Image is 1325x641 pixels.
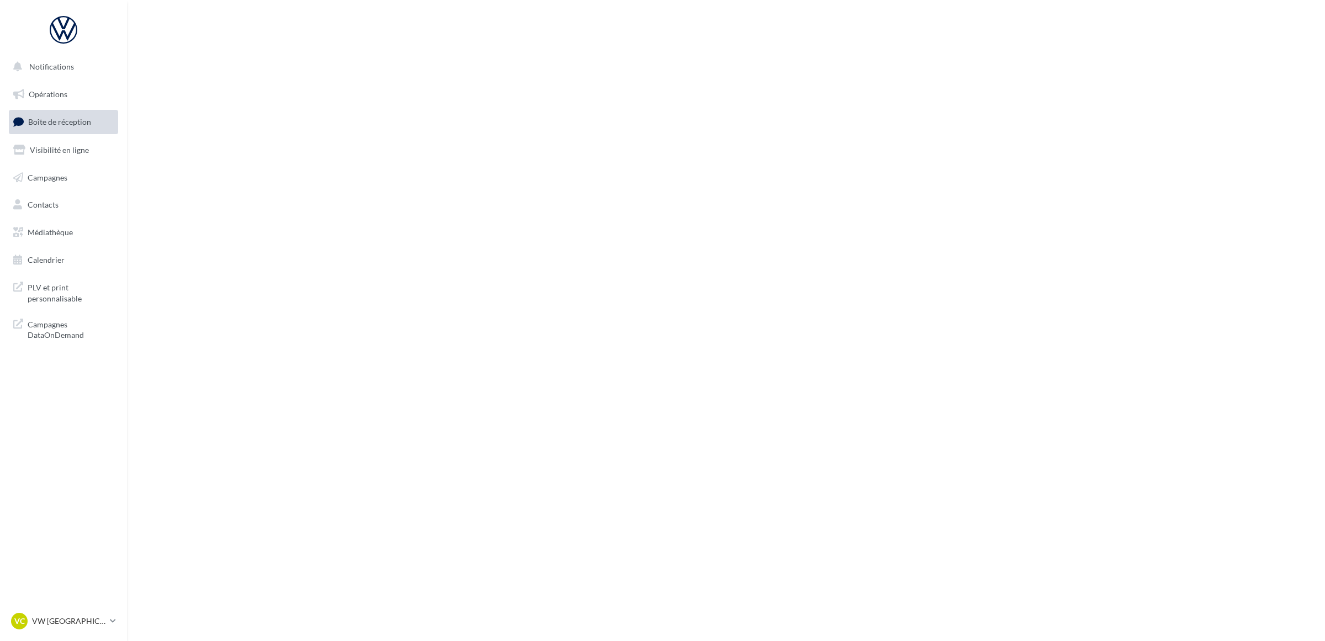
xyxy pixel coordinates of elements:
button: Notifications [7,55,116,78]
a: PLV et print personnalisable [7,276,120,308]
span: Médiathèque [28,227,73,237]
a: Visibilité en ligne [7,139,120,162]
span: Calendrier [28,255,65,264]
a: VC VW [GEOGRAPHIC_DATA] [9,611,118,632]
span: Contacts [28,200,59,209]
p: VW [GEOGRAPHIC_DATA] [32,616,105,627]
span: Campagnes [28,172,67,182]
a: Opérations [7,83,120,106]
a: Contacts [7,193,120,216]
span: Campagnes DataOnDemand [28,317,114,341]
span: Visibilité en ligne [30,145,89,155]
a: Médiathèque [7,221,120,244]
span: VC [14,616,25,627]
span: Boîte de réception [28,117,91,126]
a: Campagnes [7,166,120,189]
span: Opérations [29,89,67,99]
span: PLV et print personnalisable [28,280,114,304]
a: Campagnes DataOnDemand [7,312,120,345]
a: Boîte de réception [7,110,120,134]
a: Calendrier [7,248,120,272]
span: Notifications [29,62,74,71]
